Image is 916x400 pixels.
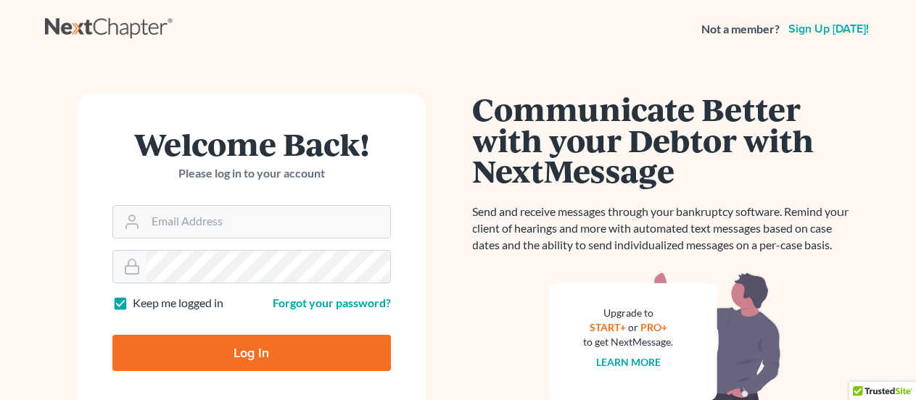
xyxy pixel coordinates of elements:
[590,321,626,333] a: START+
[112,128,391,159] h1: Welcome Back!
[146,206,390,238] input: Email Address
[584,335,674,349] div: to get NextMessage.
[584,306,674,320] div: Upgrade to
[785,23,872,35] a: Sign up [DATE]!
[596,356,661,368] a: Learn more
[133,295,223,312] label: Keep me logged in
[473,93,857,186] h1: Communicate Better with your Debtor with NextMessage
[273,296,391,309] a: Forgot your password?
[640,321,667,333] a: PRO+
[112,165,391,182] p: Please log in to your account
[628,321,638,333] span: or
[701,21,780,38] strong: Not a member?
[473,204,857,254] p: Send and receive messages through your bankruptcy software. Remind your client of hearings and mo...
[112,335,391,371] input: Log In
